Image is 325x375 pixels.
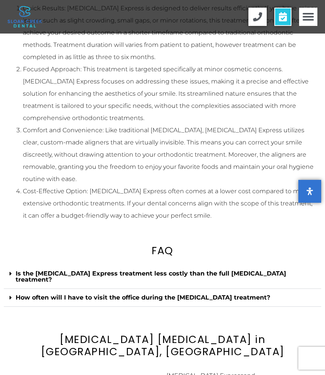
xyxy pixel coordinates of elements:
div: How often will I have to visit the office during the [MEDICAL_DATA] treatment? [4,289,321,307]
li: Focused Approach: This treatment is targeted specifically at minor cosmetic concerns. [MEDICAL_DA... [23,63,317,124]
li: Comfort and Convenience: Like traditional [MEDICAL_DATA], [MEDICAL_DATA] Express utilizes clear, ... [23,124,317,185]
button: Open Accessibility Panel [298,180,321,203]
div: Is the [MEDICAL_DATA] Express treatment less costly than the full [MEDICAL_DATA] treatment? [4,265,321,289]
a: Is the [MEDICAL_DATA] Express treatment less costly than the full [MEDICAL_DATA] treatment? [16,270,286,283]
li: Cost-Effective Option: [MEDICAL_DATA] Express often comes at a lower cost compared to more extens... [23,185,317,222]
img: logo [8,6,42,27]
a: How often will I have to visit the office during the [MEDICAL_DATA] treatment? [16,294,270,301]
h2: [MEDICAL_DATA] [MEDICAL_DATA] in [GEOGRAPHIC_DATA], [GEOGRAPHIC_DATA] [4,333,321,358]
h2: FAQ [4,245,321,257]
div: Menu Toggle [299,8,317,26]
